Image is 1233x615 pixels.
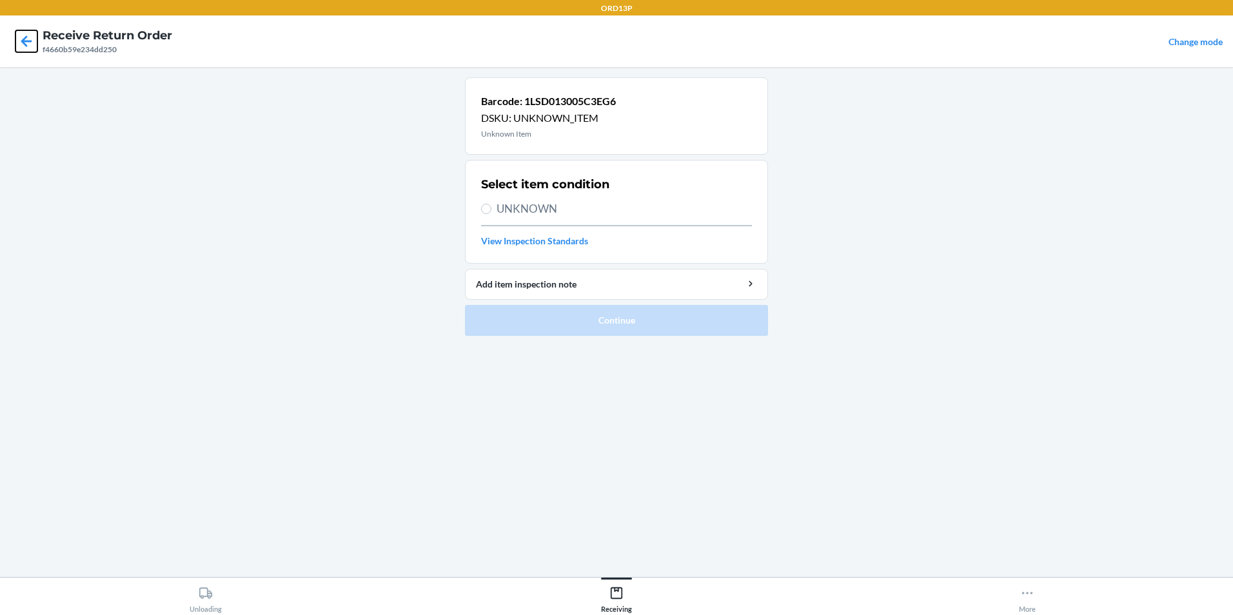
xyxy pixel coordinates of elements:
button: More [822,578,1233,613]
p: ORD13P [601,3,633,14]
button: Receiving [411,578,822,613]
div: Add item inspection note [476,277,757,291]
div: Receiving [601,581,632,613]
div: Unloading [190,581,222,613]
div: More [1019,581,1036,613]
div: f4660b59e234dd250 [43,44,172,55]
p: DSKU: UNKNOWN_ITEM [481,110,616,126]
button: Add item inspection note [465,269,768,300]
span: UNKNOWN [497,200,752,217]
p: Barcode: 1LSD013005C3EG6 [481,93,616,109]
a: Change mode [1169,36,1223,47]
h4: Receive Return Order [43,27,172,44]
input: UNKNOWN [481,204,491,214]
a: View Inspection Standards [481,234,752,248]
h2: Select item condition [481,176,609,193]
button: Continue [465,305,768,336]
p: Unknown Item [481,128,616,140]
